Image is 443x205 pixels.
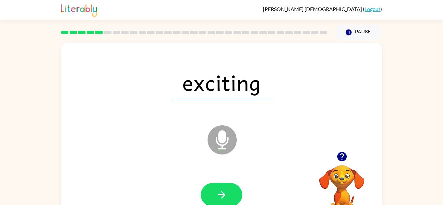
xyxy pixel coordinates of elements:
span: [PERSON_NAME] [DEMOGRAPHIC_DATA] [263,6,363,12]
img: Literably [61,3,97,17]
div: ( ) [263,6,382,12]
button: Pause [335,25,382,40]
span: exciting [173,65,270,99]
a: Logout [365,6,380,12]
